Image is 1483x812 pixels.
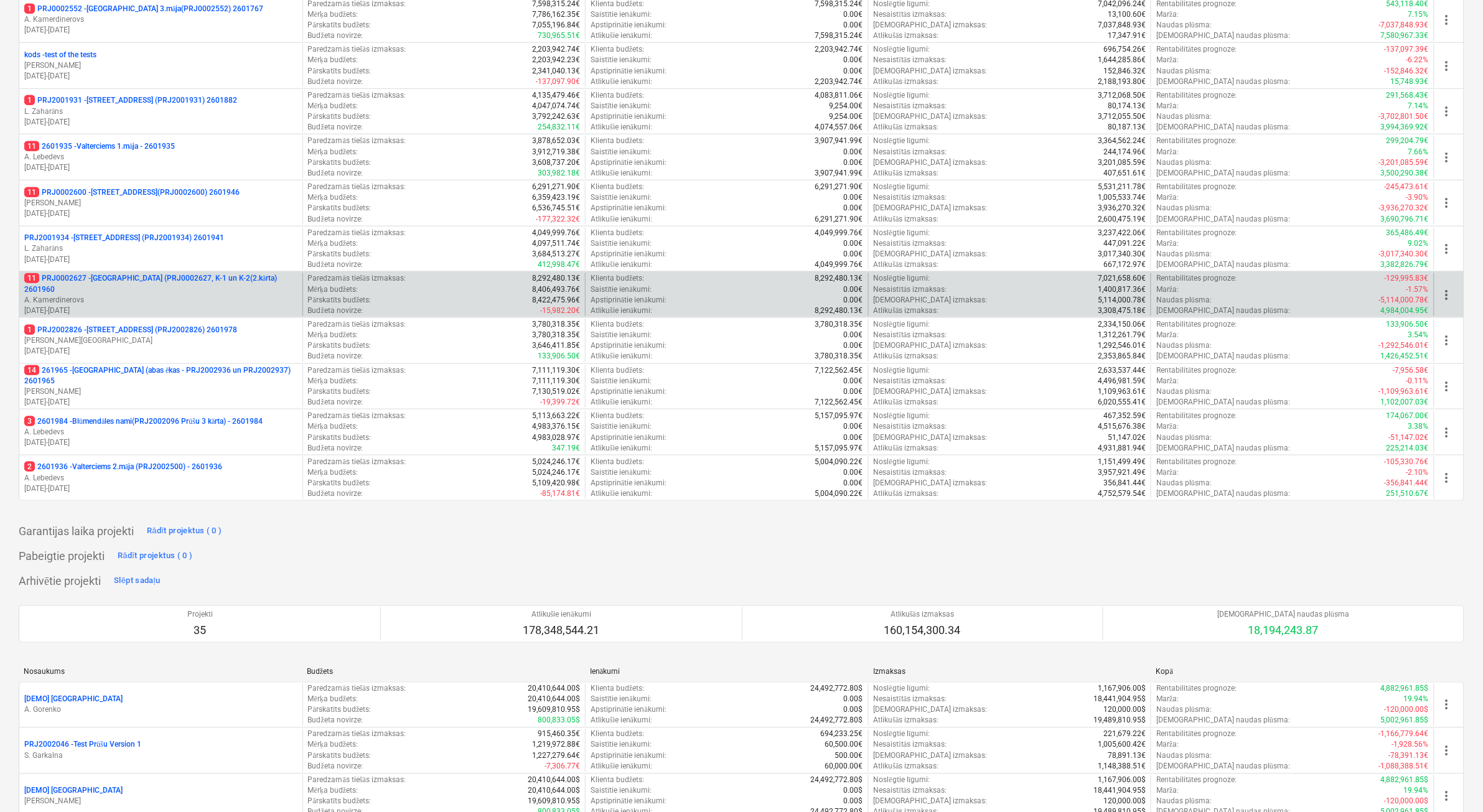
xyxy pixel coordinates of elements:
[24,60,297,71] p: [PERSON_NAME]
[591,182,644,192] p: Klienta budžets :
[1103,168,1146,179] p: 407,651.61€
[874,295,988,306] p: [DEMOGRAPHIC_DATA] izmaksas :
[1156,136,1237,146] p: Rentabilitātes prognoze :
[24,397,297,408] p: [DATE] - [DATE]
[1156,249,1212,259] p: Naudas plūsma :
[24,71,297,82] p: [DATE] - [DATE]
[591,44,644,55] p: Klienta budžets :
[532,192,580,203] p: 6,359,423.19€
[874,122,939,133] p: Atlikušās izmaksas :
[1379,111,1429,122] p: -3,702,801.50€
[536,214,580,225] p: -177,322.32€
[24,786,297,807] div: [DEMO] [GEOGRAPHIC_DATA][PERSON_NAME]
[24,254,297,265] p: [DATE] - [DATE]
[24,365,39,375] span: 14
[815,214,863,225] p: 6,291,271.90€
[1098,284,1146,295] p: 1,400,817.36€
[532,295,580,306] p: 8,422,475.96€
[308,157,372,168] p: Pārskatīts budžets :
[1381,168,1429,179] p: 3,500,290.38€
[308,182,406,192] p: Paredzamās tiešās izmaksas :
[1381,259,1429,270] p: 3,382,826.79€
[1156,111,1212,122] p: Naudas plūsma :
[308,147,358,157] p: Mērķa budžets :
[591,9,652,20] p: Saistītie ienākumi :
[308,44,406,55] p: Paredzamās tiešās izmaksas :
[591,295,667,306] p: Apstiprinātie ienākumi :
[308,273,406,284] p: Paredzamās tiešās izmaksas :
[1156,147,1179,157] p: Marža :
[591,168,652,179] p: Atlikušie ienākumi :
[532,238,580,249] p: 4,097,511.74€
[24,694,297,716] div: [DEMO] [GEOGRAPHIC_DATA]A. Gorenko
[874,77,939,87] p: Atlikušās izmaksas :
[532,147,580,157] p: 3,912,719.38€
[844,238,863,249] p: 0.00€
[591,203,667,213] p: Apstiprinātie ienākumi :
[1406,55,1429,65] p: -6.22%
[1156,90,1237,101] p: Rentabilitātes prognoze :
[1098,214,1146,225] p: 2,600,475.19€
[24,243,297,254] p: L. Zaharāns
[1098,77,1146,87] p: 2,188,193.80€
[532,66,580,77] p: 2,341,040.13€
[1439,12,1454,27] span: more_vert
[308,20,372,30] p: Pārskatīts budžets :
[1156,55,1179,65] p: Marža :
[591,90,644,101] p: Klienta budžets :
[1439,333,1454,348] span: more_vert
[874,182,930,192] p: Noslēgtie līgumi :
[538,30,580,41] p: 730,965.51€
[24,95,237,106] p: PRJ2001931 - [STREET_ADDRESS] (PRJ2001931) 2601882
[1098,273,1146,284] p: 7,021,658.60€
[24,473,297,483] p: A. Lebedevs
[24,462,35,472] span: 2
[874,192,947,203] p: Nesaistītās izmaksas :
[1098,249,1146,259] p: 3,017,340.30€
[1156,238,1179,249] p: Marža :
[308,228,406,238] p: Paredzamās tiešās izmaksas :
[1439,744,1454,758] span: more_vert
[24,95,297,127] div: 1PRJ2001931 -[STREET_ADDRESS] (PRJ2001931) 2601882L. Zaharāns[DATE]-[DATE]
[24,273,297,316] div: 11PRJ0002627 -[GEOGRAPHIC_DATA] (PRJ0002627, K-1 un K-2(2.kārta) 2601960A. Kamerdinerovs[DATE]-[D...
[308,192,358,203] p: Mērķa budžets :
[844,9,863,20] p: 0.00€
[1156,273,1237,284] p: Rentabilitātes prognoze :
[24,740,297,761] div: PRJ2002046 -Test Prūšu Version 1S. Garkalna
[24,152,297,162] p: A. Lebedevs
[1439,379,1454,394] span: more_vert
[24,4,263,14] p: PRJ0002552 - [GEOGRAPHIC_DATA] 3.māja(PRJ0002552) 2601767
[1156,203,1212,213] p: Naudas plūsma :
[1156,9,1179,20] p: Marža :
[1098,295,1146,306] p: 5,114,000.78€
[1103,66,1146,77] p: 152,846.32€
[24,365,297,386] p: 261965 - [GEOGRAPHIC_DATA] (abas ēkas - PRJ2002936 un PRJ2002937) 2601965
[1156,66,1212,77] p: Naudas plūsma :
[1108,9,1146,20] p: 13,100.60€
[815,136,863,146] p: 3,907,941.99€
[538,122,580,133] p: 254,832.11€
[1156,259,1290,270] p: [DEMOGRAPHIC_DATA] naudas plūsma :
[24,4,35,14] span: 1
[24,437,297,448] p: [DATE] - [DATE]
[874,44,930,55] p: Noslēgtie līgumi :
[24,25,297,35] p: [DATE] - [DATE]
[1156,122,1290,133] p: [DEMOGRAPHIC_DATA] naudas plūsma :
[1379,295,1429,306] p: -5,114,000.78€
[308,66,372,77] p: Pārskatīts budžets :
[874,238,947,249] p: Nesaistītās izmaksas :
[1103,147,1146,157] p: 244,174.96€
[532,284,580,295] p: 8,406,493.76€
[1379,20,1429,30] p: -7,037,848.93€
[532,182,580,192] p: 6,291,271.90€
[24,273,297,294] p: PRJ0002627 - [GEOGRAPHIC_DATA] (PRJ0002627, K-1 un K-2(2.kārta) 2601960
[1379,203,1429,213] p: -3,936,270.32€
[308,295,372,306] p: Pārskatīts budžets :
[111,571,164,590] button: Slēpt sadaļu
[308,111,372,122] p: Pārskatīts budžets :
[1098,55,1146,65] p: 1,644,285.86€
[874,259,939,270] p: Atlikušās izmaksas :
[1406,192,1429,203] p: -3.90%
[24,386,297,397] p: [PERSON_NAME]
[24,14,297,25] p: A. Kamerdinerovs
